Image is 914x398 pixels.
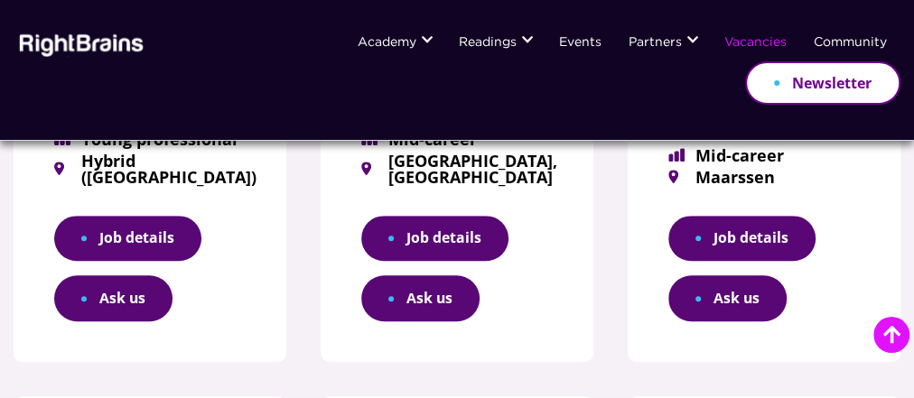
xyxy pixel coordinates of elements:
span: Mid-career [361,131,553,147]
button: Ask us [54,275,173,321]
span: Hybrid ([GEOGRAPHIC_DATA]) [54,153,246,185]
button: Ask us [361,275,480,321]
span: Mid-career [668,147,860,163]
a: Job details [54,216,201,262]
a: Partners [629,36,682,51]
span: Young professional [54,131,246,147]
a: Events [559,36,602,51]
a: Vacancies [724,36,787,51]
a: Job details [361,216,508,262]
img: Rightbrains [14,31,145,57]
a: Readings [459,36,517,51]
span: Maarssen [668,169,860,185]
a: Academy [358,36,416,51]
span: [GEOGRAPHIC_DATA], [GEOGRAPHIC_DATA] [361,153,553,185]
a: Community [814,36,887,51]
a: Job details [668,216,816,262]
a: Newsletter [745,61,900,105]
